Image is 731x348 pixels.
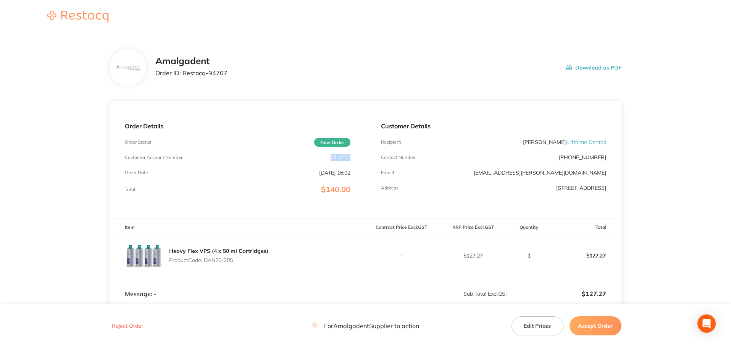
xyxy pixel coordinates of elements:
[509,290,606,297] p: $127.27
[331,154,350,160] p: OLST01
[321,185,350,194] span: $140.00
[523,139,606,145] p: [PERSON_NAME]
[312,322,419,330] p: For Amalgadent Supplier to action
[314,138,350,147] span: New Order
[125,155,182,160] p: Customer Account Number
[509,219,550,236] th: Quantity
[474,169,606,176] a: [EMAIL_ADDRESS][PERSON_NAME][DOMAIN_NAME]
[169,257,268,263] p: Product Code: DAN20-205
[381,139,401,145] p: Recipient
[566,139,606,146] span: ( Lifetime Dental )
[437,253,508,259] p: $127.27
[366,253,437,259] p: -
[155,70,228,76] p: Order ID: Restocq- 94707
[40,11,116,22] img: Restocq logo
[110,275,365,298] td: Message: -
[116,65,140,71] img: b285Ymlzag
[566,56,621,79] button: Download as PDF
[437,219,509,236] th: RRP Price Excl. GST
[556,185,606,191] p: [STREET_ADDRESS]
[125,236,163,275] img: djFoc3llMg
[381,123,606,129] p: Customer Details
[125,187,135,192] p: Total
[381,185,399,191] p: Address
[125,139,151,145] p: Order Status
[366,219,437,236] th: Contract Price Excl. GST
[110,323,145,330] button: Reject Order
[366,291,508,297] p: Sub Total Excl. GST
[550,219,621,236] th: Total
[570,316,621,335] button: Accept Order
[697,314,716,333] div: Open Intercom Messenger
[381,170,394,175] p: Emaill
[559,154,606,160] p: [PHONE_NUMBER]
[155,56,228,66] h2: Amalgadent
[125,170,148,175] p: Order Date
[509,253,549,259] p: 1
[512,316,563,335] button: Edit Prices
[110,219,365,236] th: Item
[319,170,350,176] p: [DATE] 16:02
[381,155,416,160] p: Contact Number
[125,123,350,129] p: Order Details
[550,246,621,265] p: $127.27
[169,248,268,254] a: Heavy Flex VPS (4 x 50 ml Cartridges)
[40,11,116,23] a: Restocq logo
